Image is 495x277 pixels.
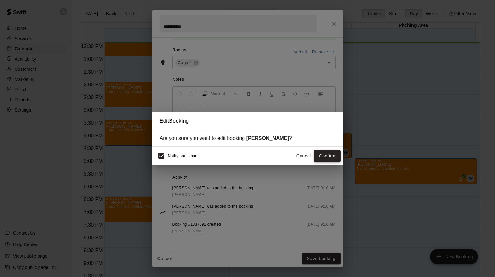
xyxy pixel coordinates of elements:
span: Notify participants [168,154,201,158]
strong: [PERSON_NAME] [246,135,289,141]
h2: Edit Booking [152,112,343,130]
button: Cancel [294,150,314,162]
div: Are you sure you want to edit booking ? [160,135,336,141]
button: Confirm [314,150,341,162]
